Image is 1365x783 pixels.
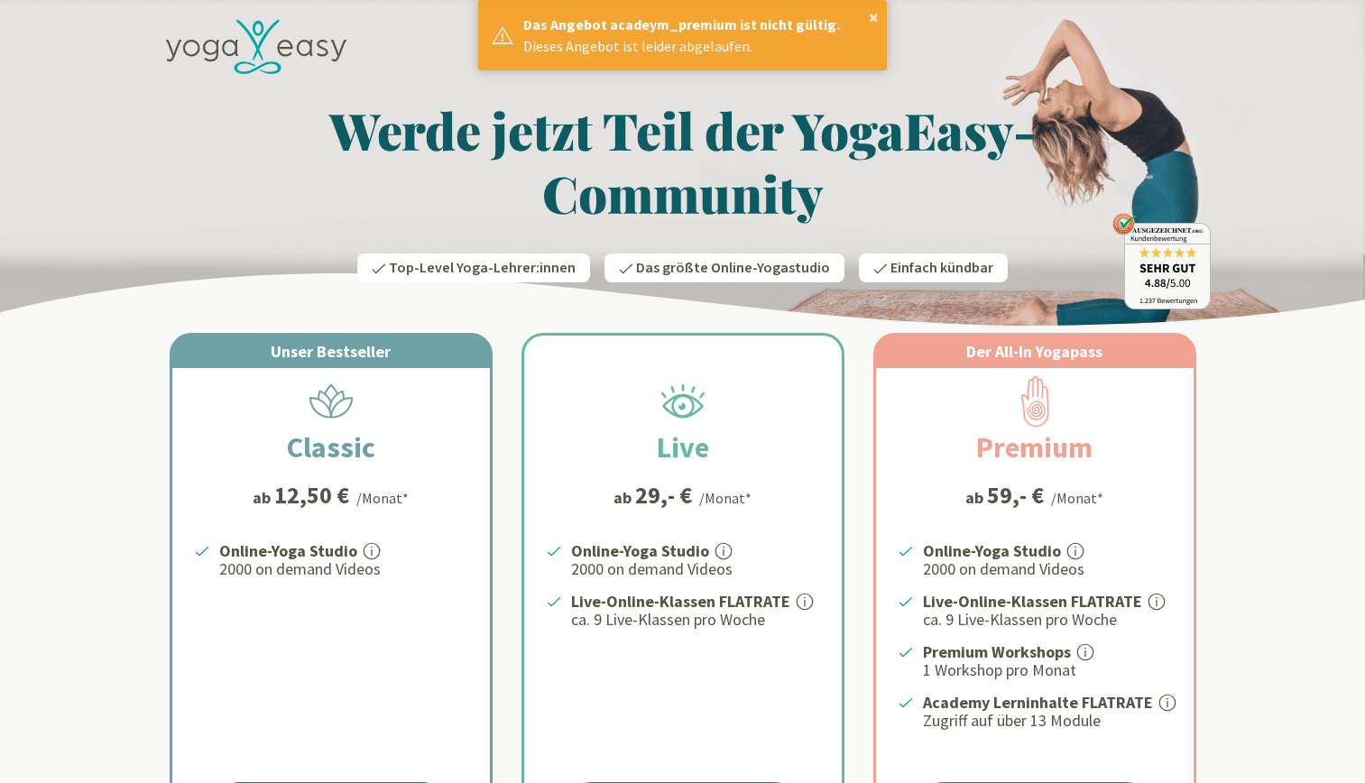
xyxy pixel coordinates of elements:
[636,258,830,278] span: Das größte Online-Yogastudio
[523,14,874,35] div: Das Angebot acadeym_premium ist nicht gültig.
[890,258,993,278] span: Einfach kündbar
[523,35,874,57] div: Dieses Angebot ist leider abgelaufen.
[155,98,1211,225] h1: Werde jetzt Teil der YogaEasy-Community
[613,485,635,510] span: ab
[923,692,1153,713] strong: Academy Lerninhalte FLATRATE
[923,659,1172,681] p: 1 Workshop pro Monat
[613,426,752,469] h2: Live
[356,487,409,509] div: /Monat*
[966,341,1102,362] span: Der All-In Yogapass
[389,258,576,278] span: Top-Level Yoga-Lehrer:innen
[571,591,790,612] strong: Live-Online-Klassen FLATRATE
[571,558,820,580] p: 2000 on demand Videos
[253,485,274,510] span: ab
[219,558,468,580] p: 2000 on demand Videos
[923,641,1071,662] strong: Premium Workshops
[923,591,1142,612] strong: Live-Online-Klassen FLATRATE
[933,426,1136,469] h2: Premium
[699,487,752,509] div: /Monat*
[244,426,419,469] h2: Classic
[274,484,349,507] div: 12,50 €
[571,609,820,631] p: ca. 9 Live-Klassen pro Woche
[635,484,692,507] div: 29,- €
[869,8,879,26] button: ×
[987,484,1044,507] div: 59,- €
[965,485,987,510] span: ab
[1051,487,1103,509] div: /Monat*
[923,540,1061,561] strong: Online-Yoga Studio
[571,540,709,561] strong: Online-Yoga Studio
[923,558,1172,580] p: 2000 on demand Videos
[271,341,391,362] span: Unser Bestseller
[1112,213,1211,309] img: ausgezeichnet_badge.png
[219,540,357,561] strong: Online-Yoga Studio
[923,710,1172,732] p: Zugriff auf über 13 Module
[923,609,1172,631] p: ca. 9 Live-Klassen pro Woche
